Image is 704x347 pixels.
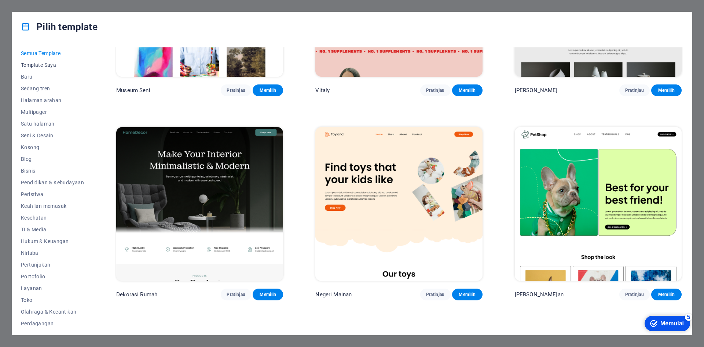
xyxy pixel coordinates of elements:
font: Vitaly [315,87,330,94]
button: Sedang tren [21,83,84,94]
font: Satu halaman [21,121,55,127]
button: Nirlaba [21,247,84,259]
font: Museum Seni [116,87,150,94]
button: Pratinjau [221,289,251,300]
button: Baru [21,71,84,83]
font: Toko [21,297,33,303]
font: Seni & Desain [21,133,53,138]
button: Memilih [253,84,283,96]
font: 5 [47,2,50,8]
font: Pratinjau [227,292,245,297]
font: Memilih [459,88,475,93]
button: Template Saya [21,59,84,71]
button: Pratinjau [420,289,451,300]
font: Olahraga & Kecantikan [21,309,76,315]
font: Pratinjau [625,88,644,93]
font: Pratinjau [227,88,245,93]
font: Pratinjau [426,292,445,297]
font: Portofolio [21,274,45,279]
font: Semua Template [21,50,61,56]
font: Pertunjukan [21,262,50,268]
button: Pratinjau [221,84,251,96]
font: Pratinjau [426,88,445,93]
font: Halaman arahan [21,97,62,103]
font: Sedang tren [21,86,50,91]
font: Pilih template [36,21,98,32]
font: Layanan [21,285,42,291]
font: [PERSON_NAME]an [515,291,564,298]
button: Kosong [21,141,84,153]
img: Negeri Mainan [315,127,482,281]
button: Pratinjau [619,84,650,96]
font: Dekorasi Rumah [116,291,157,298]
font: Negeri Mainan [315,291,352,298]
font: Bisnis [21,168,35,174]
div: Mulai 5 item tersisa, 0% selesai [4,4,49,19]
button: Pertunjukan [21,259,84,271]
font: Kosong [21,144,39,150]
button: Blog [21,153,84,165]
img: Toko Hewan Peliharaan [515,127,682,281]
button: Pendidikan & Kebudayaan [21,177,84,188]
font: Blog [21,156,32,162]
button: Pratinjau [420,84,451,96]
font: Hukum & Keuangan [21,238,69,244]
button: Satu halaman [21,118,84,130]
button: Olahraga & Kecantikan [21,306,84,318]
font: Memilih [459,292,475,297]
font: Kesehatan [21,215,47,221]
button: Keahlian memasak [21,200,84,212]
button: Memilih [452,289,483,300]
font: Peristiwa [21,191,44,197]
button: TI & Media [21,224,84,235]
button: Seni & Desain [21,130,84,141]
font: Memilih [658,88,675,93]
button: Memilih [253,289,283,300]
button: Layanan [21,282,84,294]
font: Keahlian memasak [21,203,66,209]
font: Pendidikan & Kebudayaan [21,180,84,185]
font: Nirlaba [21,250,38,256]
button: Toko [21,294,84,306]
button: Portofolio [21,271,84,282]
button: Halaman arahan [21,94,84,106]
button: Multipager [21,106,84,118]
font: Template Saya [21,62,56,68]
button: Bisnis [21,165,84,177]
button: Hukum & Keuangan [21,235,84,247]
font: Baru [21,74,33,80]
font: Memulai [20,8,43,14]
font: Pratinjau [625,292,644,297]
font: Memilih [260,292,276,297]
button: Memilih [452,84,483,96]
font: TI & Media [21,227,46,232]
button: Pratinjau [619,289,650,300]
button: Perdagangan [21,318,84,329]
font: [PERSON_NAME] [515,87,558,94]
button: Peristiwa [21,188,84,200]
font: Memilih [658,292,675,297]
img: Dekorasi Rumah [116,127,283,281]
font: Perdagangan [21,321,54,326]
font: Multipager [21,109,47,115]
button: Memilih [651,289,682,300]
button: Semua Template [21,47,84,59]
button: Kesehatan [21,212,84,224]
font: Memilih [260,88,276,93]
button: Memilih [651,84,682,96]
